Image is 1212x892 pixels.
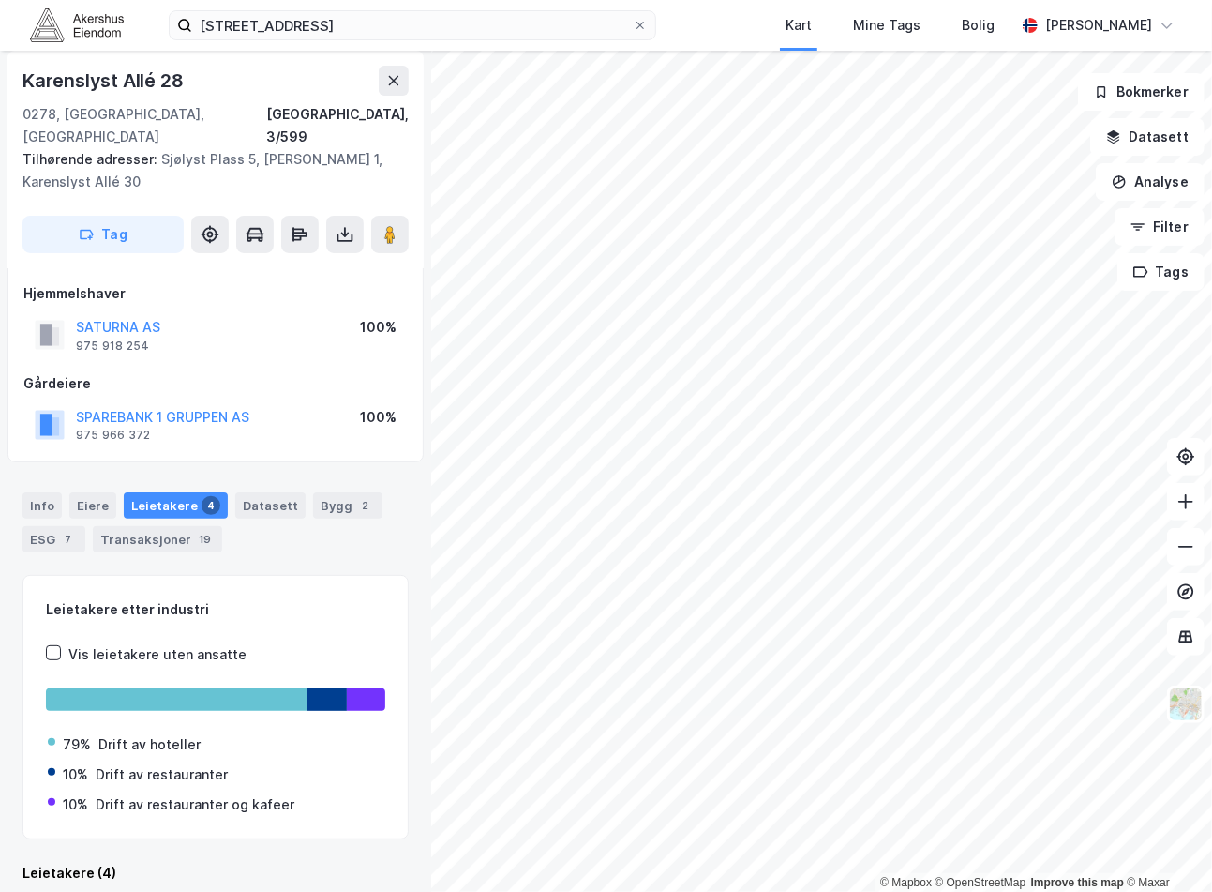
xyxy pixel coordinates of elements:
div: Sjølyst Plass 5, [PERSON_NAME] 1, Karenslyst Allé 30 [22,148,394,193]
div: Drift av restauranter [96,763,228,786]
div: Info [22,492,62,519]
div: 0278, [GEOGRAPHIC_DATA], [GEOGRAPHIC_DATA] [22,103,266,148]
div: Bolig [962,14,995,37]
div: Mine Tags [853,14,920,37]
div: 10% [63,763,88,786]
div: 4 [202,496,220,515]
iframe: Chat Widget [1118,802,1212,892]
div: Leietakere etter industri [46,598,385,621]
div: Drift av restauranter og kafeer [96,794,294,816]
a: Mapbox [880,876,932,889]
div: Vis leietakere uten ansatte [68,643,247,666]
button: Tag [22,216,184,253]
div: Drift av hoteller [98,733,201,756]
div: Kart [786,14,812,37]
div: 19 [195,530,215,549]
div: 2 [356,496,375,515]
div: Hjemmelshaver [23,282,408,305]
div: [GEOGRAPHIC_DATA], 3/599 [266,103,409,148]
div: Eiere [69,492,116,519]
button: Datasett [1090,118,1205,156]
a: OpenStreetMap [935,876,1026,889]
div: 975 966 372 [76,428,150,443]
div: Leietakere (4) [22,862,409,884]
div: 7 [59,530,78,549]
div: 975 918 254 [76,339,149,354]
div: 100% [360,316,397,339]
div: Gårdeiere [23,372,408,395]
a: Improve this map [1031,876,1124,889]
div: Bygg [313,492,382,519]
img: Z [1168,687,1204,722]
button: Bokmerker [1078,73,1205,111]
div: ESG [22,526,85,552]
div: 100% [360,406,397,429]
img: akershus-eiendom-logo.9091f326c980b4bce74ccdd9f866810c.svg [30,8,124,41]
input: Søk på adresse, matrikkel, gårdeiere, leietakere eller personer [192,11,633,39]
span: Tilhørende adresser: [22,151,161,167]
div: Transaksjoner [93,526,222,552]
div: Datasett [235,492,306,519]
div: Kontrollprogram for chat [1118,802,1212,892]
div: 79% [63,733,91,756]
div: 10% [63,794,88,816]
button: Filter [1115,208,1205,246]
div: Karenslyst Allé 28 [22,66,187,96]
button: Tags [1117,253,1205,291]
div: Leietakere [124,492,228,519]
div: [PERSON_NAME] [1045,14,1152,37]
button: Analyse [1096,163,1205,201]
